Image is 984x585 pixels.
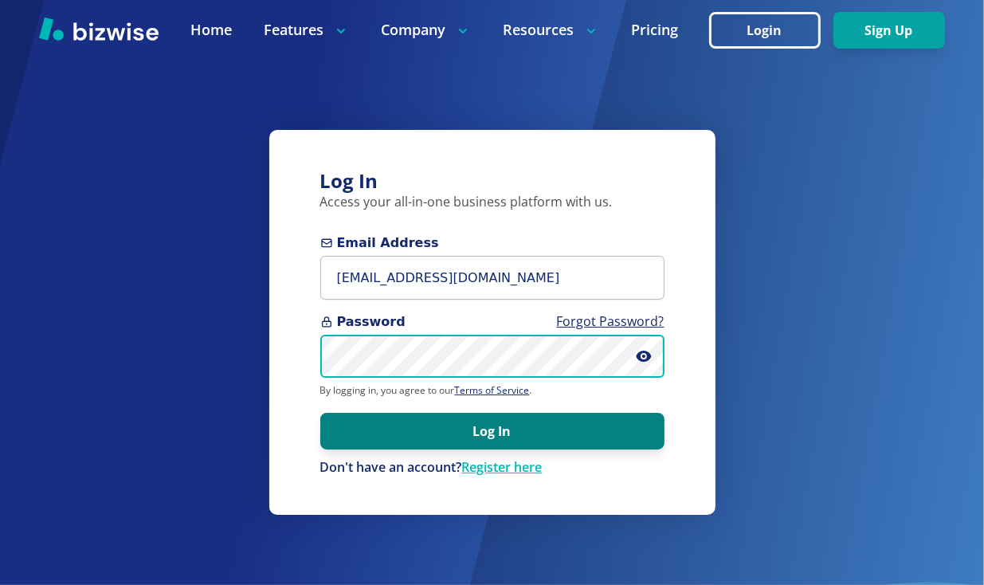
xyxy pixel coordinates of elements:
[39,17,159,41] img: Bizwise Logo
[833,12,945,49] button: Sign Up
[631,20,678,40] a: Pricing
[190,20,232,40] a: Home
[264,20,349,40] p: Features
[557,312,664,330] a: Forgot Password?
[320,459,664,477] div: Don't have an account?Register here
[320,234,664,253] span: Email Address
[455,383,530,397] a: Terms of Service
[320,384,664,397] p: By logging in, you agree to our .
[320,459,664,477] p: Don't have an account?
[320,168,664,194] h3: Log In
[320,312,664,332] span: Password
[503,20,599,40] p: Resources
[833,23,945,38] a: Sign Up
[320,413,664,450] button: Log In
[462,458,543,476] a: Register here
[709,12,821,49] button: Login
[709,23,833,38] a: Login
[320,256,664,300] input: you@example.com
[320,194,664,211] p: Access your all-in-one business platform with us.
[381,20,471,40] p: Company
